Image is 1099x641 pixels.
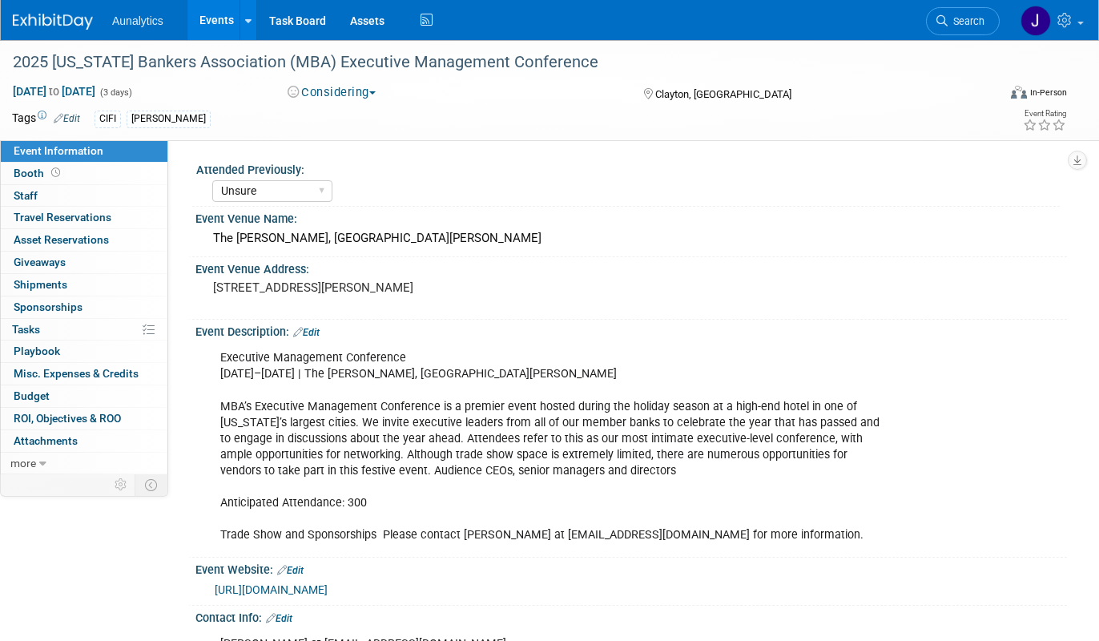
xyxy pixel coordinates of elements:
a: Shipments [1,274,167,296]
a: Booth [1,163,167,184]
span: Event Information [14,144,103,157]
div: In-Person [1029,87,1067,99]
span: Clayton, [GEOGRAPHIC_DATA] [655,88,791,100]
pre: [STREET_ADDRESS][PERSON_NAME] [213,280,541,295]
td: Personalize Event Tab Strip [107,474,135,495]
div: Event Venue Address: [195,257,1067,277]
span: to [46,85,62,98]
span: Staff [14,189,38,202]
td: Tags [12,110,80,128]
img: Julie Grisanti-Cieslak [1020,6,1051,36]
a: Event Information [1,140,167,162]
span: Shipments [14,278,67,291]
span: Tasks [12,323,40,336]
div: Attended Previously: [196,158,1060,178]
div: Event Rating [1023,110,1066,118]
span: Giveaways [14,256,66,268]
span: Sponsorships [14,300,83,313]
span: Attachments [14,434,78,447]
div: Event Description: [195,320,1067,341]
a: Tasks [1,319,167,341]
span: ROI, Objectives & ROO [14,412,121,425]
div: CIFI [95,111,121,127]
div: The [PERSON_NAME], [GEOGRAPHIC_DATA][PERSON_NAME] [207,226,1055,251]
a: Attachments [1,430,167,452]
span: Booth not reserved yet [48,167,63,179]
a: Budget [1,385,167,407]
a: ROI, Objectives & ROO [1,408,167,429]
div: 2025 [US_STATE] Bankers Association (MBA) Executive Management Conference [7,48,977,77]
span: Aunalytics [112,14,163,27]
img: Format-Inperson.png [1011,86,1027,99]
a: Giveaways [1,252,167,273]
a: Edit [293,327,320,338]
a: more [1,453,167,474]
span: Search [948,15,984,27]
span: more [10,457,36,470]
a: Misc. Expenses & Credits [1,363,167,385]
a: Staff [1,185,167,207]
span: Misc. Expenses & Credits [14,367,139,380]
a: Edit [266,613,292,624]
button: Considering [282,84,382,101]
span: Asset Reservations [14,233,109,246]
a: Playbook [1,341,167,362]
img: ExhibitDay [13,14,93,30]
td: Toggle Event Tabs [135,474,168,495]
a: Edit [277,565,304,576]
span: Budget [14,389,50,402]
a: Sponsorships [1,296,167,318]
div: Event Format [912,83,1068,107]
a: Asset Reservations [1,229,167,251]
div: Contact Info: [195,606,1067,627]
span: Travel Reservations [14,211,111,224]
span: (3 days) [99,87,132,98]
a: Search [926,7,1000,35]
div: Event Website: [195,558,1067,579]
span: Booth [14,167,63,179]
a: Edit [54,113,80,124]
div: Event Venue Name: [195,207,1067,227]
div: Executive Management Conference [DATE]–[DATE] | The [PERSON_NAME], [GEOGRAPHIC_DATA][PERSON_NAME]... [209,342,897,551]
a: [URL][DOMAIN_NAME] [215,583,328,596]
a: Travel Reservations [1,207,167,228]
div: [PERSON_NAME] [127,111,211,127]
span: [DATE] [DATE] [12,84,96,99]
span: Playbook [14,345,60,357]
